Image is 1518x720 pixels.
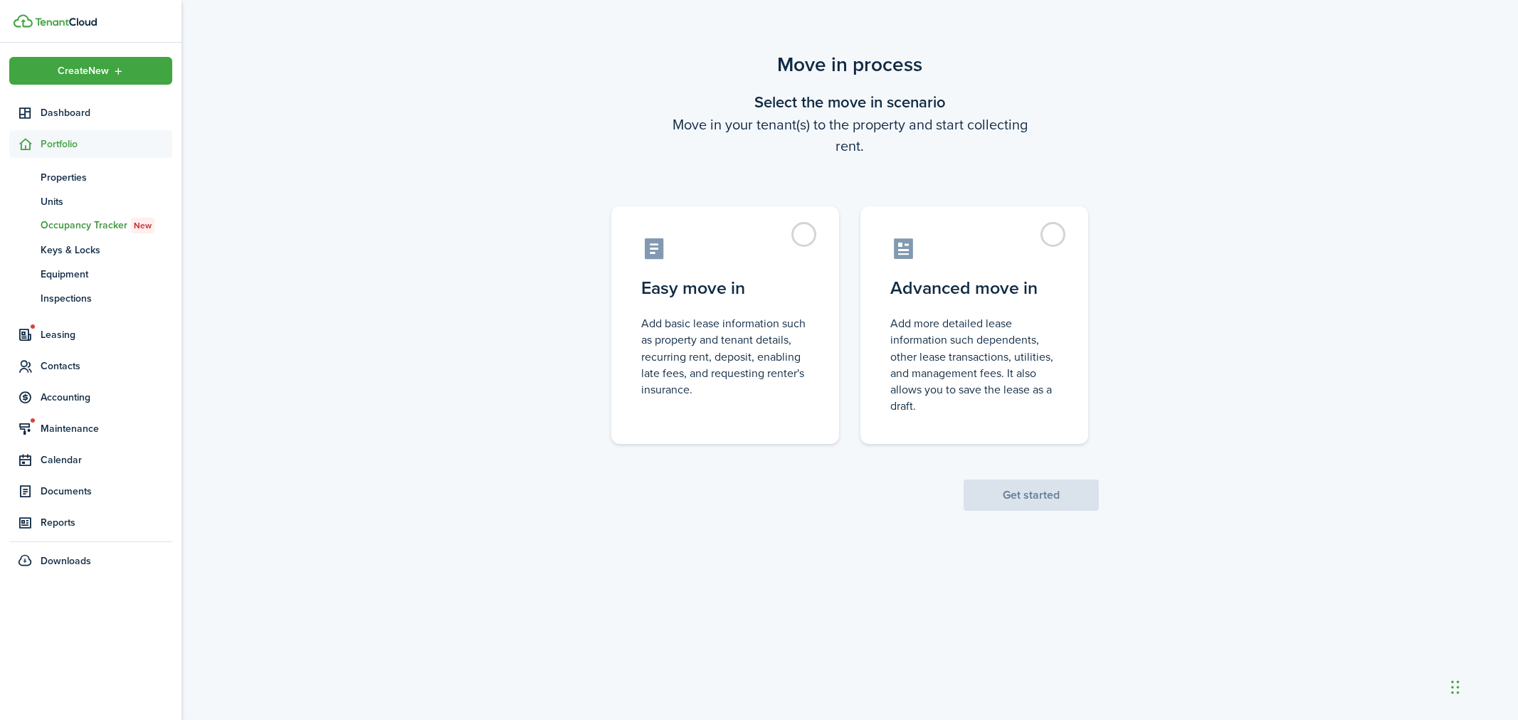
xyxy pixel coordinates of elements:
[641,275,809,301] control-radio-card-title: Easy move in
[9,213,172,238] a: Occupancy TrackerNew
[9,509,172,536] a: Reports
[41,359,172,374] span: Contacts
[41,484,172,499] span: Documents
[41,291,172,306] span: Inspections
[1447,652,1518,720] iframe: Chat Widget
[41,390,172,405] span: Accounting
[9,262,172,286] a: Equipment
[9,286,172,310] a: Inspections
[890,275,1058,301] control-radio-card-title: Advanced move in
[9,99,172,127] a: Dashboard
[41,452,172,467] span: Calendar
[9,189,172,213] a: Units
[41,194,172,209] span: Units
[9,57,172,85] button: Open menu
[9,238,172,262] a: Keys & Locks
[601,50,1099,80] scenario-title: Move in process
[1451,666,1460,709] div: Drag
[41,170,172,185] span: Properties
[41,327,172,342] span: Leasing
[58,66,109,76] span: Create New
[35,18,97,26] img: TenantCloud
[41,421,172,436] span: Maintenance
[41,137,172,152] span: Portfolio
[41,554,91,568] span: Downloads
[601,90,1099,114] wizard-step-header-title: Select the move in scenario
[9,165,172,189] a: Properties
[41,105,172,120] span: Dashboard
[41,515,172,530] span: Reports
[890,315,1058,414] control-radio-card-description: Add more detailed lease information such dependents, other lease transactions, utilities, and man...
[14,14,33,28] img: TenantCloud
[41,243,172,258] span: Keys & Locks
[641,315,809,398] control-radio-card-description: Add basic lease information such as property and tenant details, recurring rent, deposit, enablin...
[41,267,172,282] span: Equipment
[601,114,1099,157] wizard-step-header-description: Move in your tenant(s) to the property and start collecting rent.
[41,218,172,233] span: Occupancy Tracker
[134,219,152,232] span: New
